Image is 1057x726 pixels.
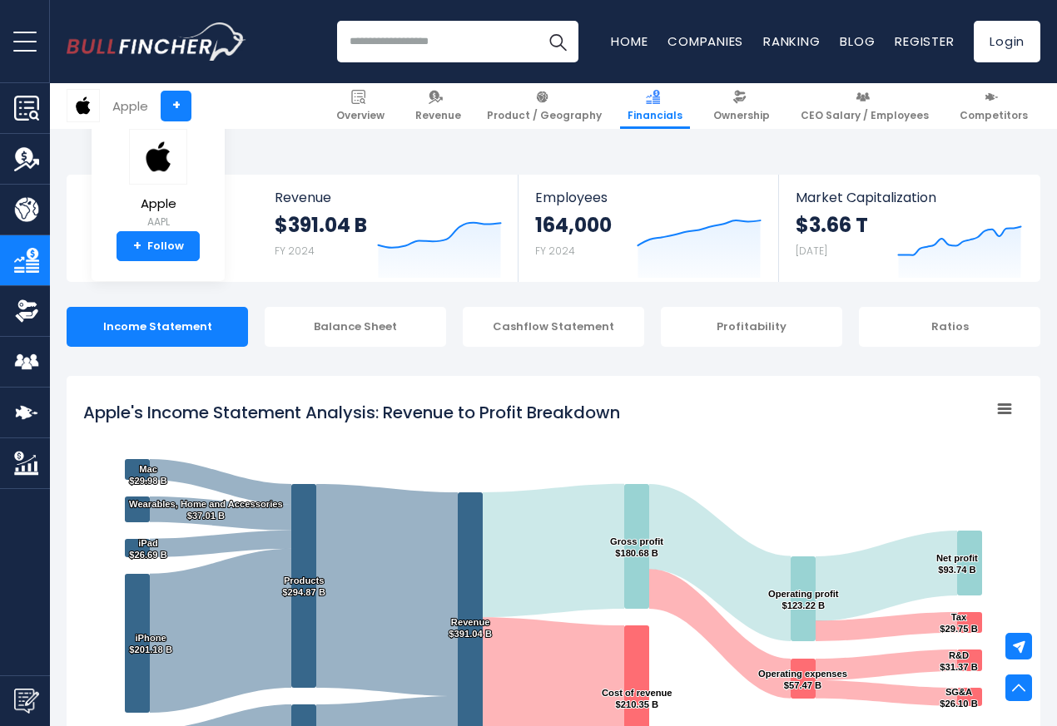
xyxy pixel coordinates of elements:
[161,91,191,121] a: +
[449,617,492,639] text: Revenue $391.04 B
[936,553,978,575] text: Net profit $93.74 B
[129,197,187,211] span: Apple
[282,575,325,597] text: Products $294.87 B
[796,212,868,238] strong: $3.66 T
[796,190,1022,205] span: Market Capitalization
[67,22,246,61] img: Bullfincher logo
[960,109,1028,122] span: Competitors
[801,109,929,122] span: CEO Salary / Employees
[265,307,446,347] div: Balance Sheet
[117,231,200,261] a: +Follow
[952,83,1035,129] a: Competitors
[258,175,519,282] a: Revenue $391.04 B FY 2024
[535,190,761,205] span: Employees
[940,612,977,634] text: Tax $29.75 B
[667,32,743,50] a: Companies
[129,129,187,185] img: AAPL logo
[14,299,39,323] img: Ownership
[463,307,644,347] div: Cashflow Statement
[940,650,977,672] text: R&D $31.37 B
[67,22,246,61] a: Go to homepage
[275,212,367,238] strong: $391.04 B
[329,83,392,129] a: Overview
[128,128,188,232] a: Apple AAPL
[706,83,777,129] a: Ownership
[336,109,385,122] span: Overview
[519,175,777,282] a: Employees 164,000 FY 2024
[713,109,770,122] span: Ownership
[408,83,469,129] a: Revenue
[895,32,954,50] a: Register
[779,175,1039,282] a: Market Capitalization $3.66 T [DATE]
[758,669,847,690] text: Operating expenses $57.47 B
[859,307,1040,347] div: Ratios
[628,109,682,122] span: Financials
[67,90,99,121] img: AAPL logo
[112,96,148,116] div: Apple
[840,32,875,50] a: Blog
[129,499,283,521] text: Wearables, Home and Accessories $37.01 B
[535,212,612,238] strong: 164,000
[275,244,315,258] small: FY 2024
[620,83,690,129] a: Financials
[610,536,663,558] text: Gross profit $180.68 B
[479,83,609,129] a: Product / Geography
[67,307,248,347] div: Income Statement
[763,32,820,50] a: Ranking
[129,538,166,560] text: iPad $26.69 B
[537,21,578,62] button: Search
[974,21,1040,62] a: Login
[796,244,827,258] small: [DATE]
[487,109,602,122] span: Product / Geography
[129,464,166,486] text: Mac $29.98 B
[602,688,672,709] text: Cost of revenue $210.35 B
[83,401,620,424] tspan: Apple's Income Statement Analysis: Revenue to Profit Breakdown
[535,244,575,258] small: FY 2024
[133,239,141,254] strong: +
[275,190,502,205] span: Revenue
[415,109,461,122] span: Revenue
[940,687,977,709] text: SG&A $26.10 B
[129,633,172,654] text: iPhone $201.18 B
[768,589,839,610] text: Operating profit $123.22 B
[611,32,648,50] a: Home
[793,83,936,129] a: CEO Salary / Employees
[129,215,187,230] small: AAPL
[661,307,842,347] div: Profitability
